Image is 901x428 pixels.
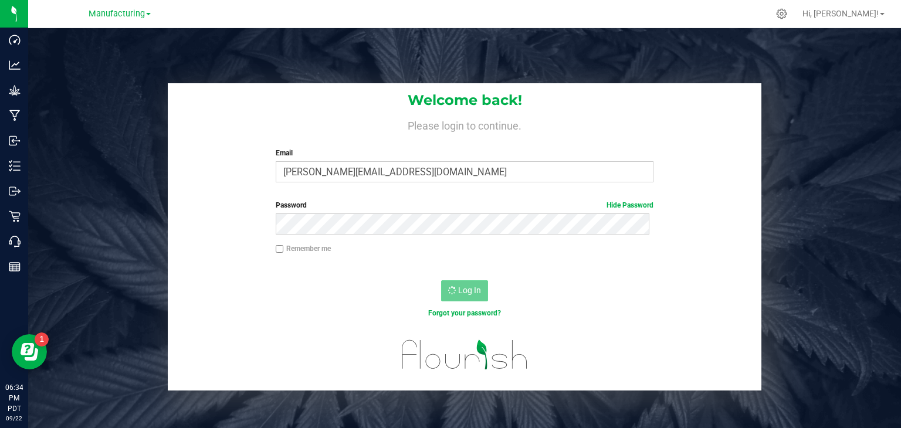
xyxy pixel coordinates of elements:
[9,110,21,121] inline-svg: Manufacturing
[276,201,307,209] span: Password
[441,280,488,301] button: Log In
[12,334,47,369] iframe: Resource center
[276,148,654,158] label: Email
[9,185,21,197] inline-svg: Outbound
[168,117,761,131] h4: Please login to continue.
[276,243,331,254] label: Remember me
[276,245,284,253] input: Remember me
[9,84,21,96] inline-svg: Grow
[168,93,761,108] h1: Welcome back!
[5,382,23,414] p: 06:34 PM PDT
[458,286,481,295] span: Log In
[5,414,23,423] p: 09/22
[428,309,501,317] a: Forgot your password?
[9,135,21,147] inline-svg: Inbound
[35,332,49,347] iframe: Resource center unread badge
[9,160,21,172] inline-svg: Inventory
[774,8,789,19] div: Manage settings
[607,201,653,209] a: Hide Password
[9,210,21,222] inline-svg: Retail
[391,331,539,378] img: flourish_logo.svg
[9,236,21,247] inline-svg: Call Center
[89,9,145,19] span: Manufacturing
[9,59,21,71] inline-svg: Analytics
[9,261,21,273] inline-svg: Reports
[802,9,879,18] span: Hi, [PERSON_NAME]!
[9,34,21,46] inline-svg: Dashboard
